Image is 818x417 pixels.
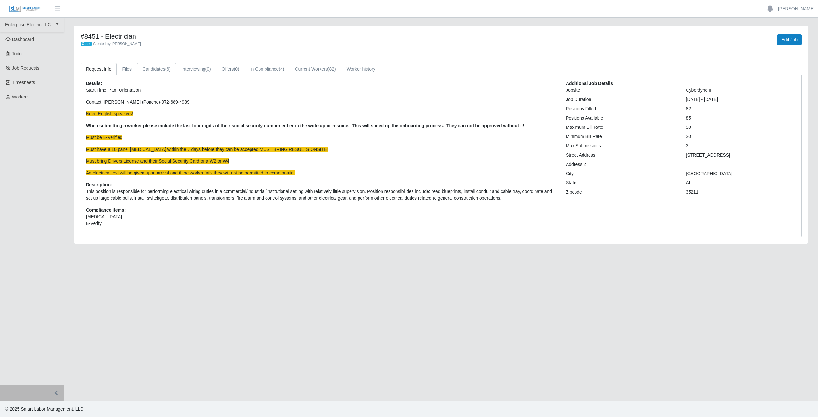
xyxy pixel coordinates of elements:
div: Street Address [561,152,681,158]
div: AL [681,180,801,186]
a: Request Info [81,63,117,75]
li: E-Verify [86,220,556,227]
img: SLM Logo [9,5,41,12]
span: Todo [12,51,22,56]
p: Contact: [PERSON_NAME] (Poncho)-972-689-4989 [86,99,556,105]
a: Worker history [341,63,381,75]
div: 35211 [681,189,801,196]
div: Jobsite [561,87,681,94]
span: Must have a 10 panel [MEDICAL_DATA] within the 7 days before they can be accepted MUST BRING RESU... [86,147,328,152]
a: Edit Job [777,34,802,45]
a: Current Workers [289,63,341,75]
span: (82) [328,66,336,72]
div: $0 [681,124,801,131]
div: [GEOGRAPHIC_DATA] [681,170,801,177]
a: Candidates [137,63,176,75]
a: Interviewing [176,63,216,75]
b: Compliance items: [86,207,126,212]
h4: #8451 - Electrician [81,32,497,40]
div: Minimum Bill Rate [561,133,681,140]
span: © 2025 Smart Labor Management, LLC [5,406,83,412]
span: Open [81,42,92,47]
a: In Compliance [245,63,290,75]
span: Created by [PERSON_NAME] [93,42,141,46]
span: (6) [165,66,171,72]
li: [MEDICAL_DATA] [86,213,556,220]
div: Positions Available [561,115,681,121]
strong: When submitting a worker please include the last four digits of their social security number eith... [86,123,524,128]
span: Job Requests [12,66,40,71]
div: Zipcode [561,189,681,196]
span: (0) [205,66,211,72]
div: Address 2 [561,161,681,168]
b: Description: [86,182,112,187]
span: Timesheets [12,80,35,85]
a: [PERSON_NAME] [778,5,815,12]
div: Positions Filled [561,105,681,112]
div: Job Duration [561,96,681,103]
span: Must be E-Verified [86,135,122,140]
span: Need English speakers! [86,111,133,116]
a: Offers [216,63,245,75]
p: Start Time: 7am Orientation [86,87,556,94]
span: (4) [279,66,284,72]
div: $0 [681,133,801,140]
div: 3 [681,143,801,149]
div: Maximum Bill Rate [561,124,681,131]
div: Cyberdyne II [681,87,801,94]
div: State [561,180,681,186]
div: [STREET_ADDRESS] [681,152,801,158]
div: Max Submissions [561,143,681,149]
p: This position is responsible for performing electrical wiring duties in a commercial/industrial/i... [86,188,556,202]
b: Details: [86,81,102,86]
div: City [561,170,681,177]
span: Workers [12,94,29,99]
span: Dashboard [12,37,34,42]
a: Files [117,63,137,75]
div: 85 [681,115,801,121]
span: An electrical test will be given upon arrival and if the worker fails they will not be permitted ... [86,170,295,175]
span: (0) [234,66,239,72]
span: Must bring Drivers License and their Social Security Card or a W2 or W4 [86,158,229,164]
div: 82 [681,105,801,112]
div: [DATE] - [DATE] [681,96,801,103]
b: Additional Job Details [566,81,613,86]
